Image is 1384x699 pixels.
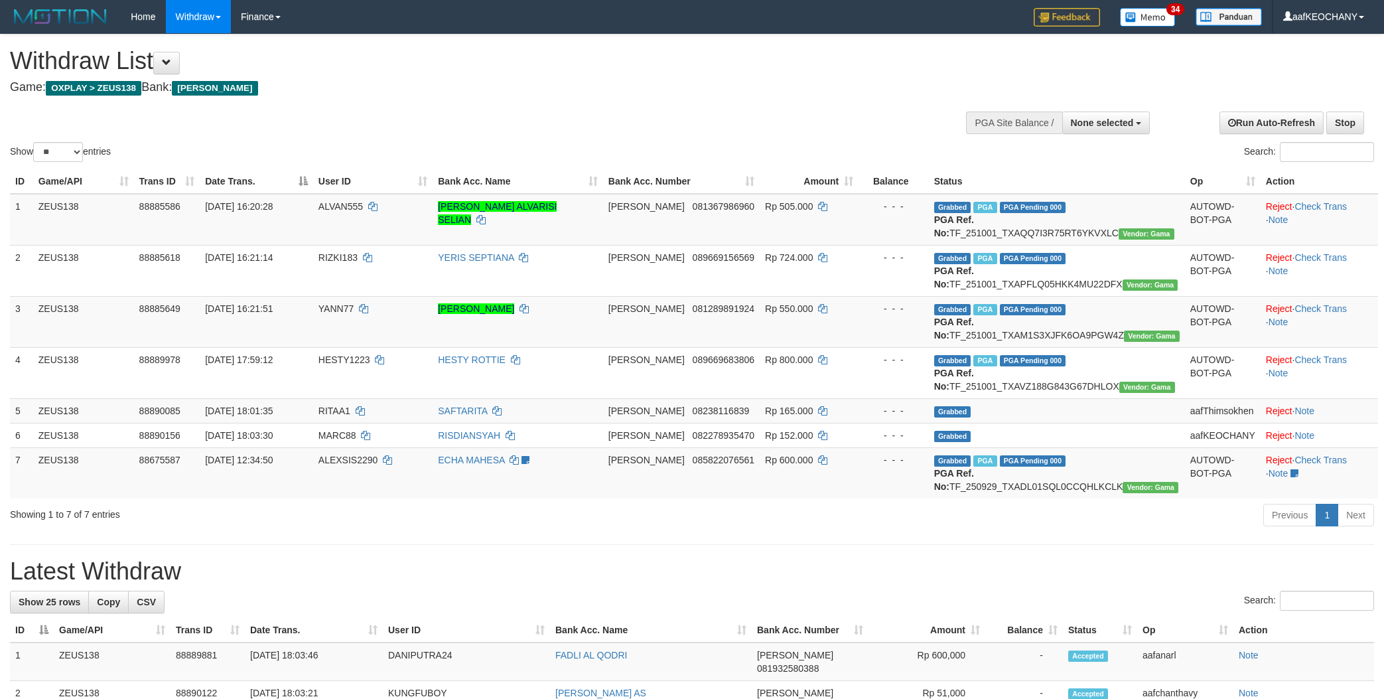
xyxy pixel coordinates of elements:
[438,430,500,441] a: RISDIANSYAH
[1261,347,1378,398] td: · ·
[1124,331,1180,342] span: Vendor URL: https://trx31.1velocity.biz
[383,643,550,681] td: DANIPUTRA24
[1266,354,1292,365] a: Reject
[757,650,833,660] span: [PERSON_NAME]
[1269,317,1288,327] a: Note
[693,430,754,441] span: Copy 082278935470 to clipboard
[313,169,433,194] th: User ID: activate to sort column ascending
[752,618,868,643] th: Bank Acc. Number: activate to sort column ascending
[1266,252,1292,263] a: Reject
[1326,112,1364,134] a: Stop
[10,347,33,398] td: 4
[1261,245,1378,296] td: · ·
[966,112,1062,134] div: PGA Site Balance /
[1266,430,1292,441] a: Reject
[1120,8,1176,27] img: Button%20Memo.svg
[1185,194,1261,246] td: AUTOWD-BOT-PGA
[864,302,923,315] div: - - -
[10,169,33,194] th: ID
[1219,112,1324,134] a: Run Auto-Refresh
[934,468,974,492] b: PGA Ref. No:
[765,430,813,441] span: Rp 152.000
[318,430,356,441] span: MARC88
[555,688,646,698] a: [PERSON_NAME] AS
[383,618,550,643] th: User ID: activate to sort column ascending
[1000,455,1066,467] span: PGA Pending
[765,406,813,416] span: Rp 165.000
[10,643,54,681] td: 1
[10,423,33,447] td: 6
[433,169,603,194] th: Bank Acc. Name: activate to sort column ascending
[934,368,974,392] b: PGA Ref. No:
[934,406,971,418] span: Grabbed
[608,303,685,314] span: [PERSON_NAME]
[10,81,910,94] h4: Game: Bank:
[985,643,1063,681] td: -
[10,194,33,246] td: 1
[934,214,974,238] b: PGA Ref. No:
[171,618,245,643] th: Trans ID: activate to sort column ascending
[205,303,273,314] span: [DATE] 16:21:51
[205,252,273,263] span: [DATE] 16:21:14
[139,354,180,365] span: 88889978
[1244,591,1374,611] label: Search:
[929,245,1185,296] td: TF_251001_TXAPFLQ05HKK4MU22DFX
[1294,201,1347,212] a: Check Trans
[1266,455,1292,465] a: Reject
[318,252,358,263] span: RIZKI183
[128,591,165,613] a: CSV
[1294,430,1314,441] a: Note
[603,169,760,194] th: Bank Acc. Number: activate to sort column ascending
[205,430,273,441] span: [DATE] 18:03:30
[139,201,180,212] span: 88885586
[318,406,350,416] span: RITAA1
[934,266,974,289] b: PGA Ref. No:
[973,355,997,366] span: Marked by aafanarl
[33,142,83,162] select: Showentries
[1261,447,1378,499] td: · ·
[10,398,33,423] td: 5
[171,643,245,681] td: 88889881
[1294,354,1347,365] a: Check Trans
[1166,3,1184,15] span: 34
[10,447,33,499] td: 7
[33,347,134,398] td: ZEUS138
[33,296,134,347] td: ZEUS138
[864,200,923,213] div: - - -
[929,447,1185,499] td: TF_250929_TXADL01SQL0CCQHLKCLK
[868,618,985,643] th: Amount: activate to sort column ascending
[765,303,813,314] span: Rp 550.000
[54,643,171,681] td: ZEUS138
[19,597,80,607] span: Show 25 rows
[438,252,514,263] a: YERIS SEPTIANA
[205,354,273,365] span: [DATE] 17:59:12
[139,252,180,263] span: 88885618
[10,503,567,521] div: Showing 1 to 7 of 7 entries
[1294,406,1314,416] a: Note
[318,303,354,314] span: YANN77
[1261,169,1378,194] th: Action
[1294,455,1347,465] a: Check Trans
[1269,468,1288,479] a: Note
[1196,8,1262,26] img: panduan.png
[765,455,813,465] span: Rp 600.000
[1261,296,1378,347] td: · ·
[765,201,813,212] span: Rp 505.000
[10,48,910,74] h1: Withdraw List
[200,169,313,194] th: Date Trans.: activate to sort column descending
[1269,266,1288,276] a: Note
[1000,304,1066,315] span: PGA Pending
[1185,347,1261,398] td: AUTOWD-BOT-PGA
[1185,398,1261,423] td: aafThimsokhen
[608,430,685,441] span: [PERSON_NAME]
[550,618,752,643] th: Bank Acc. Name: activate to sort column ascending
[10,245,33,296] td: 2
[1000,253,1066,264] span: PGA Pending
[139,303,180,314] span: 88885649
[1062,112,1150,134] button: None selected
[929,347,1185,398] td: TF_251001_TXAVZ188G843G67DHLOX
[1239,688,1259,698] a: Note
[97,597,120,607] span: Copy
[438,406,487,416] a: SAFTARITA
[757,688,833,698] span: [PERSON_NAME]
